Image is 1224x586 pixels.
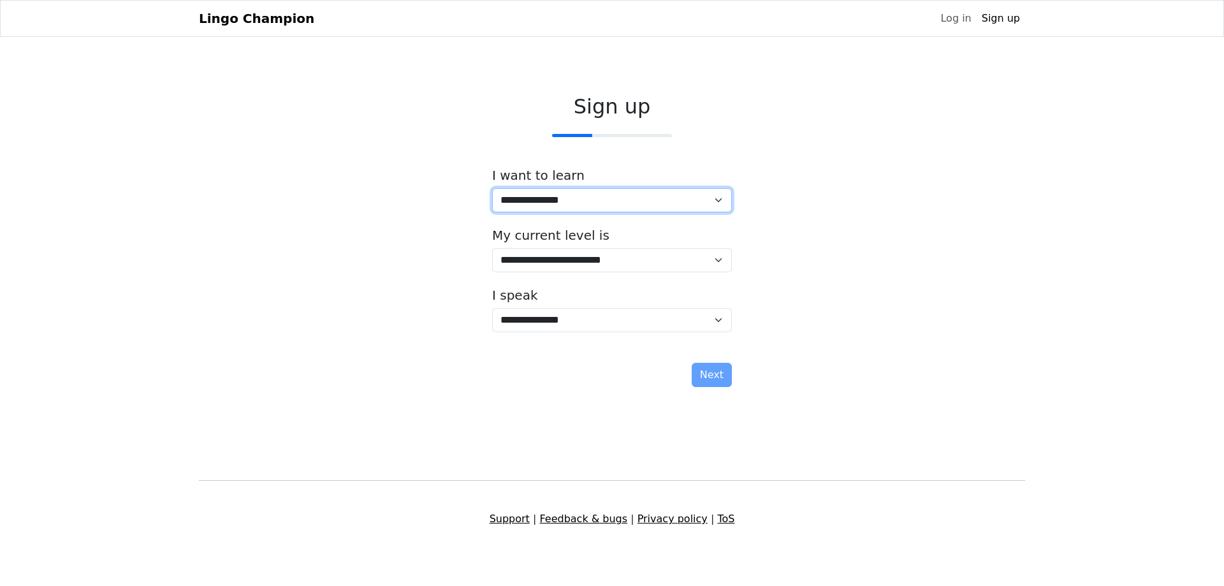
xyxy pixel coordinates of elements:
[935,6,976,31] a: Log in
[977,6,1025,31] a: Sign up
[191,511,1033,527] div: | | |
[492,228,609,243] label: My current level is
[199,6,314,31] a: Lingo Champion
[490,513,530,525] a: Support
[492,94,732,119] h2: Sign up
[637,513,708,525] a: Privacy policy
[539,513,627,525] a: Feedback & bugs
[492,288,538,303] label: I speak
[717,513,734,525] a: ToS
[492,168,585,183] label: I want to learn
